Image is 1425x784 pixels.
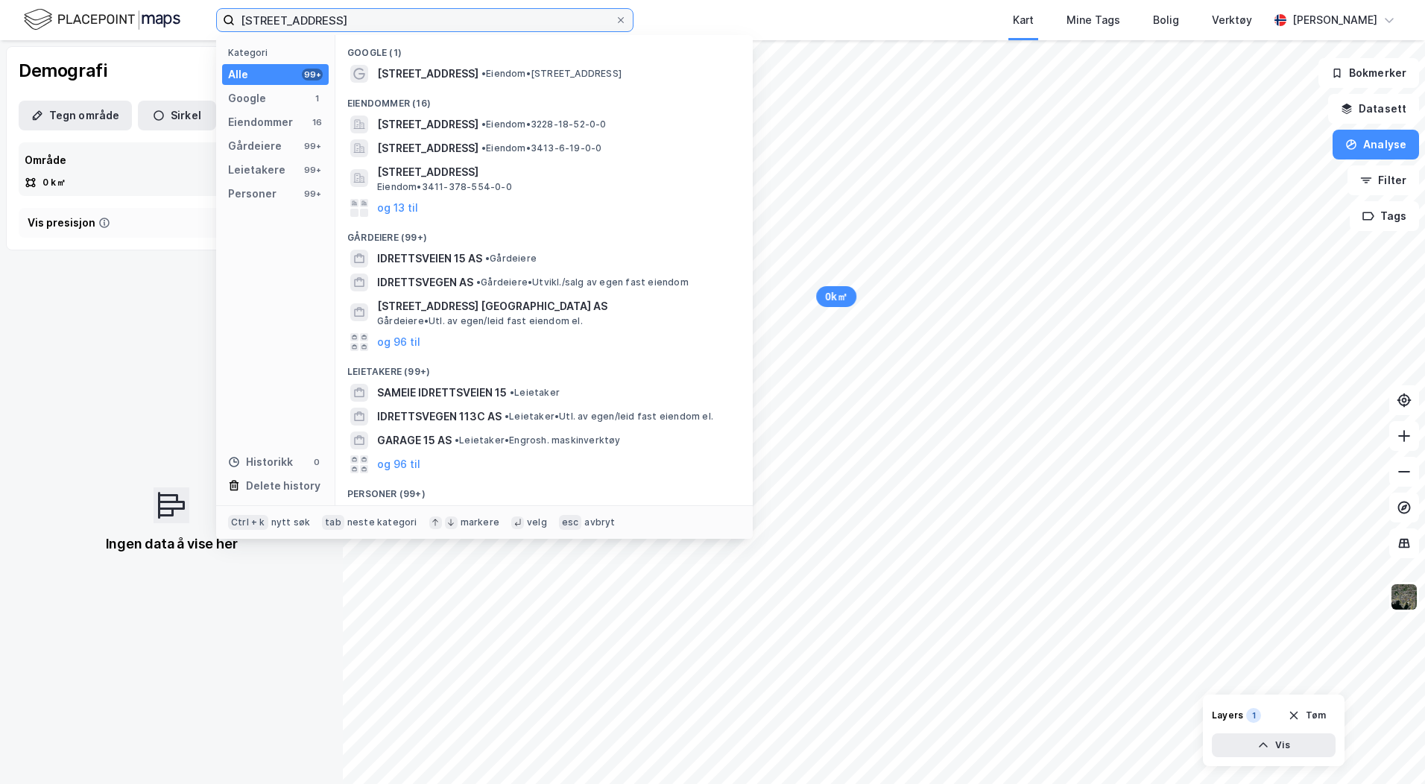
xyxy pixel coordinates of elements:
[1390,583,1418,611] img: 9k=
[481,142,601,154] span: Eiendom • 3413-6-19-0-0
[42,177,66,189] div: 0 k㎡
[559,515,582,530] div: esc
[461,516,499,528] div: markere
[481,118,607,130] span: Eiendom • 3228-18-52-0-0
[481,68,622,80] span: Eiendom • [STREET_ADDRESS]
[377,297,735,315] span: [STREET_ADDRESS] [GEOGRAPHIC_DATA] AS
[377,116,478,133] span: [STREET_ADDRESS]
[1328,94,1419,124] button: Datasett
[1347,165,1419,195] button: Filter
[1013,11,1034,29] div: Kart
[19,101,132,130] button: Tegn område
[455,434,459,446] span: •
[25,151,66,169] div: Område
[302,69,323,80] div: 99+
[1153,11,1179,29] div: Bolig
[76,535,267,553] div: Ingen data å vise her
[377,163,735,181] span: [STREET_ADDRESS]
[377,139,478,157] span: [STREET_ADDRESS]
[510,387,560,399] span: Leietaker
[485,253,537,265] span: Gårdeiere
[311,116,323,128] div: 16
[1333,130,1419,159] button: Analyse
[1350,712,1425,784] iframe: Chat Widget
[347,516,417,528] div: neste kategori
[476,276,689,288] span: Gårdeiere • Utvikl./salg av egen fast eiendom
[311,456,323,468] div: 0
[476,276,481,288] span: •
[816,286,856,307] div: Map marker
[1350,712,1425,784] div: Kontrollprogram for chat
[1067,11,1120,29] div: Mine Tags
[481,142,486,154] span: •
[510,387,514,398] span: •
[311,92,323,104] div: 1
[228,185,277,203] div: Personer
[1212,11,1252,29] div: Verktøy
[481,68,486,79] span: •
[228,113,293,131] div: Eiendommer
[335,476,753,503] div: Personer (99+)
[335,86,753,113] div: Eiendommer (16)
[1212,709,1243,721] div: Layers
[481,118,486,130] span: •
[19,59,107,83] div: Demografi
[24,7,180,33] img: logo.f888ab2527a4732fd821a326f86c7f29.svg
[377,250,482,268] span: IDRETTSVEIEN 15 AS
[377,333,420,351] button: og 96 til
[1278,704,1336,727] button: Tøm
[377,431,452,449] span: GARAGE 15 AS
[335,354,753,381] div: Leietakere (99+)
[322,515,344,530] div: tab
[302,164,323,176] div: 99+
[235,9,615,31] input: Søk på adresse, matrikkel, gårdeiere, leietakere eller personer
[335,35,753,62] div: Google (1)
[485,253,490,264] span: •
[527,516,547,528] div: velg
[138,101,216,130] button: Sirkel
[455,434,621,446] span: Leietaker • Engrosh. maskinverktøy
[505,411,713,423] span: Leietaker • Utl. av egen/leid fast eiendom el.
[377,181,512,193] span: Eiendom • 3411-378-554-0-0
[377,408,502,426] span: IDRETTSVEGEN 113C AS
[377,65,478,83] span: [STREET_ADDRESS]
[246,477,320,495] div: Delete history
[1212,733,1336,757] button: Vis
[228,47,329,58] div: Kategori
[302,188,323,200] div: 99+
[302,140,323,152] div: 99+
[335,220,753,247] div: Gårdeiere (99+)
[28,214,95,232] div: Vis presisjon
[377,274,473,291] span: IDRETTSVEGEN AS
[377,455,420,473] button: og 96 til
[228,66,248,83] div: Alle
[228,89,266,107] div: Google
[228,515,268,530] div: Ctrl + k
[271,516,311,528] div: nytt søk
[377,384,507,402] span: SAMEIE IDRETTSVEIEN 15
[1246,708,1261,723] div: 1
[1318,58,1419,88] button: Bokmerker
[1350,201,1419,231] button: Tags
[505,411,509,422] span: •
[377,315,583,327] span: Gårdeiere • Utl. av egen/leid fast eiendom el.
[228,137,282,155] div: Gårdeiere
[584,516,615,528] div: avbryt
[1292,11,1377,29] div: [PERSON_NAME]
[377,199,418,217] button: og 13 til
[228,453,293,471] div: Historikk
[228,161,285,179] div: Leietakere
